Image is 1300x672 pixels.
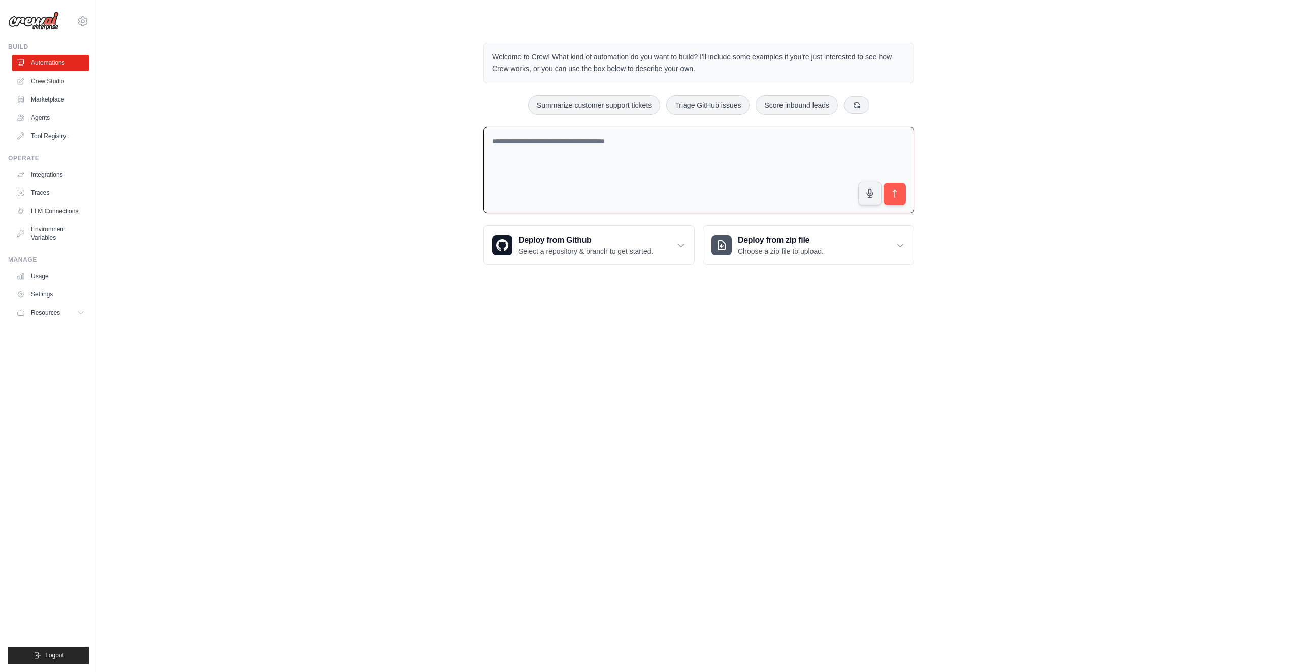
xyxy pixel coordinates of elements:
a: Traces [12,185,89,201]
iframe: Chat Widget [1249,623,1300,672]
div: Manage [8,256,89,264]
a: Settings [12,286,89,303]
span: Resources [31,309,60,317]
a: Marketplace [12,91,89,108]
div: Operate [8,154,89,162]
a: Usage [12,268,89,284]
h3: Create an automation [1106,592,1263,606]
span: Step 1 [1114,581,1134,589]
button: Resources [12,305,89,321]
a: Agents [12,110,89,126]
span: Logout [45,651,64,659]
button: Score inbound leads [756,95,838,115]
p: Select a repository & branch to get started. [518,246,653,256]
h3: Deploy from Github [518,234,653,246]
h3: Deploy from zip file [738,234,824,246]
button: Summarize customer support tickets [528,95,660,115]
img: Logo [8,12,59,31]
p: Choose a zip file to upload. [738,246,824,256]
a: Environment Variables [12,221,89,246]
button: Close walkthrough [1269,579,1277,587]
p: Describe the automation you want to build, select an example option, or use the microphone to spe... [1106,610,1263,643]
a: Integrations [12,166,89,183]
div: Build [8,43,89,51]
a: Tool Registry [12,128,89,144]
p: Welcome to Crew! What kind of automation do you want to build? I'll include some examples if you'... [492,51,905,75]
a: Crew Studio [12,73,89,89]
a: LLM Connections [12,203,89,219]
a: Automations [12,55,89,71]
button: Triage GitHub issues [666,95,750,115]
button: Logout [8,647,89,664]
